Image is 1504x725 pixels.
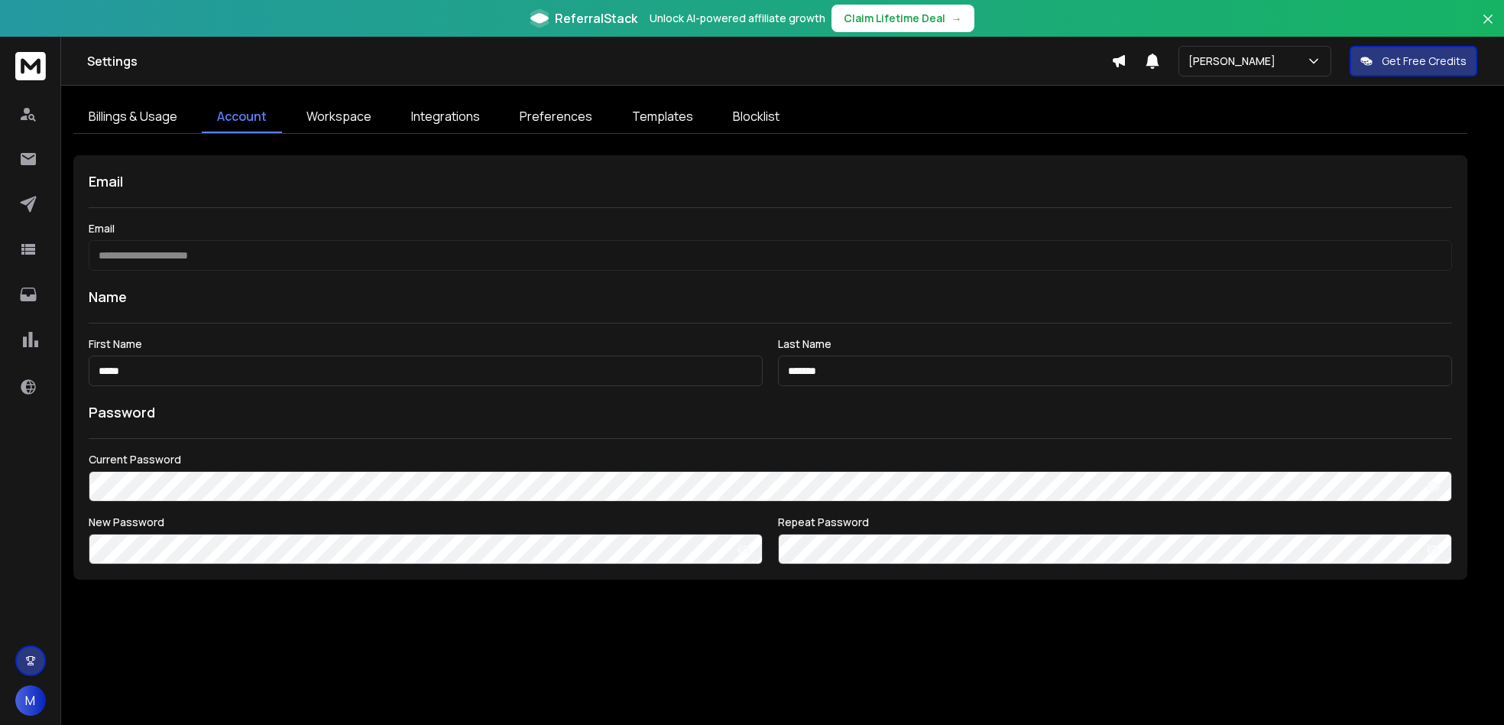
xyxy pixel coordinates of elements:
[650,11,825,26] p: Unlock AI-powered affiliate growth
[87,52,1111,70] h1: Settings
[89,454,1452,465] label: Current Password
[89,339,763,349] label: First Name
[73,101,193,133] a: Billings & Usage
[202,101,282,133] a: Account
[15,685,46,716] button: M
[89,402,155,423] h1: Password
[831,5,974,32] button: Claim Lifetime Deal→
[1478,9,1498,46] button: Close banner
[1188,54,1282,69] p: [PERSON_NAME]
[89,517,763,528] label: New Password
[617,101,708,133] a: Templates
[291,101,387,133] a: Workspace
[778,517,1452,528] label: Repeat Password
[778,339,1452,349] label: Last Name
[718,101,795,133] a: Blocklist
[89,171,1452,192] h1: Email
[89,223,1452,234] label: Email
[1350,46,1477,76] button: Get Free Credits
[555,9,637,28] span: ReferralStack
[1382,54,1467,69] p: Get Free Credits
[951,11,962,26] span: →
[504,101,608,133] a: Preferences
[89,286,1452,307] h1: Name
[396,101,495,133] a: Integrations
